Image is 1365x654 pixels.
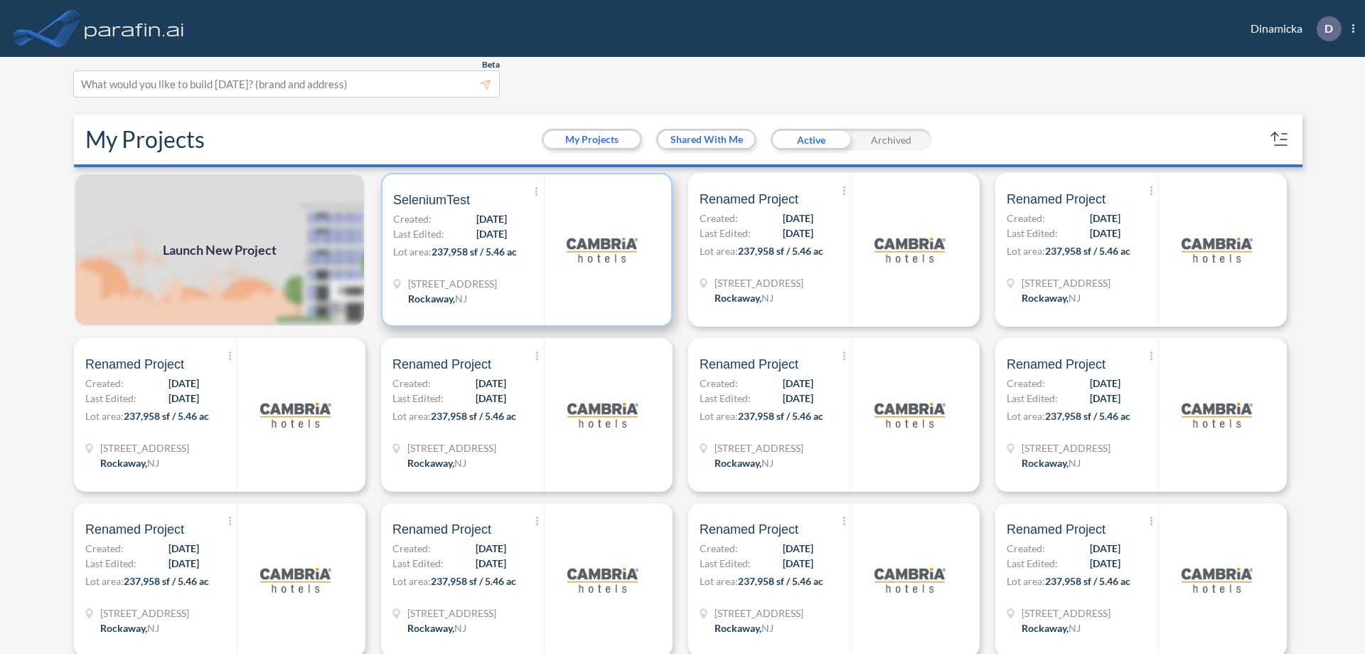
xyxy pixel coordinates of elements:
img: logo [82,14,187,43]
span: Lot area: [85,575,124,587]
span: 237,958 sf / 5.46 ac [432,246,517,258]
button: My Projects [544,131,640,148]
span: Rockaway , [407,457,454,469]
span: Beta [482,59,500,70]
img: logo [260,379,331,450]
span: Lot area: [700,575,738,587]
span: Lot area: [392,575,431,587]
span: Rockaway , [714,457,761,469]
span: 321 Mt Hope Ave [408,276,497,291]
span: [DATE] [476,211,507,226]
span: Lot area: [392,410,431,422]
span: [DATE] [783,541,813,556]
span: 321 Mt Hope Ave [714,441,803,455]
a: Launch New Project [74,173,365,327]
span: Lot area: [1007,245,1045,257]
img: logo [260,544,331,616]
img: logo [567,214,638,285]
span: Rockaway , [407,622,454,634]
span: Created: [700,211,738,226]
span: Renamed Project [85,356,184,373]
span: [DATE] [476,391,506,406]
span: NJ [147,457,159,469]
span: 237,958 sf / 5.46 ac [431,575,516,587]
span: Rockaway , [408,292,455,305]
span: Renamed Project [392,521,491,538]
span: Last Edited: [392,391,444,406]
span: Last Edited: [700,226,751,241]
span: [DATE] [1090,541,1120,556]
p: D [1324,22,1333,35]
span: [DATE] [783,391,813,406]
span: 237,958 sf / 5.46 ac [124,410,209,422]
span: Created: [1007,541,1045,556]
img: logo [567,379,638,450]
span: Renamed Project [700,356,798,373]
img: logo [567,544,638,616]
div: Rockaway, NJ [714,290,773,305]
span: Renamed Project [1007,356,1106,373]
button: sort [1268,128,1291,151]
span: 237,958 sf / 5.46 ac [1045,245,1130,257]
span: Created: [1007,211,1045,226]
span: 321 Mt Hope Ave [100,606,189,621]
span: Rockaway , [1022,457,1069,469]
span: [DATE] [783,226,813,241]
span: NJ [761,457,773,469]
span: NJ [761,622,773,634]
span: Created: [1007,376,1045,391]
div: Rockaway, NJ [1022,621,1081,635]
span: 321 Mt Hope Ave [714,606,803,621]
span: [DATE] [168,556,199,571]
span: Lot area: [1007,575,1045,587]
span: NJ [454,622,466,634]
span: 321 Mt Hope Ave [1022,441,1110,455]
span: NJ [1069,457,1081,469]
span: Last Edited: [1007,226,1058,241]
span: Rockaway , [714,622,761,634]
span: NJ [1069,622,1081,634]
img: logo [874,379,946,450]
div: Dinamicka [1229,16,1354,41]
button: Shared With Me [658,131,754,148]
span: 321 Mt Hope Ave [407,606,496,621]
span: Last Edited: [1007,556,1058,571]
span: Renamed Project [1007,191,1106,208]
img: add [74,173,365,327]
span: Last Edited: [85,391,136,406]
span: Last Edited: [393,226,444,241]
span: 237,958 sf / 5.46 ac [1045,410,1130,422]
div: Rockaway, NJ [1022,455,1081,470]
span: Rockaway , [100,622,147,634]
span: 237,958 sf / 5.46 ac [738,410,823,422]
span: Last Edited: [700,391,751,406]
span: Created: [85,376,124,391]
span: 237,958 sf / 5.46 ac [1045,575,1130,587]
h2: My Projects [85,126,205,153]
span: 321 Mt Hope Ave [100,441,189,455]
span: Renamed Project [700,191,798,208]
span: Lot area: [700,245,738,257]
div: Active [771,129,851,150]
span: Rockaway , [100,457,147,469]
img: logo [1182,214,1253,285]
span: NJ [147,622,159,634]
div: Archived [851,129,931,150]
div: Rockaway, NJ [714,455,773,470]
span: [DATE] [1090,211,1120,226]
span: Lot area: [700,410,738,422]
span: Renamed Project [700,521,798,538]
span: Renamed Project [85,521,184,538]
span: [DATE] [476,541,506,556]
span: Last Edited: [85,556,136,571]
span: [DATE] [168,541,199,556]
span: Renamed Project [1007,521,1106,538]
span: Created: [393,211,432,226]
div: Rockaway, NJ [714,621,773,635]
img: logo [874,214,946,285]
span: Created: [392,376,431,391]
span: NJ [1069,292,1081,304]
div: Rockaway, NJ [100,621,159,635]
span: [DATE] [783,556,813,571]
span: [DATE] [1090,556,1120,571]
